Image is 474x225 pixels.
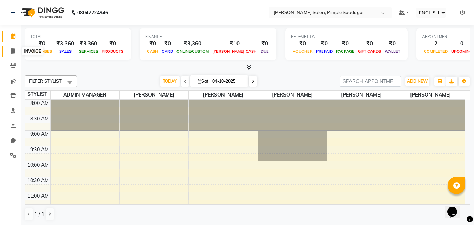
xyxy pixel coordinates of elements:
span: TODAY [160,76,180,87]
div: ₹0 [100,40,125,48]
div: REDEMPTION [291,34,402,40]
div: FINANCE [145,34,271,40]
div: 0 [449,40,474,48]
div: STYLIST [25,91,50,98]
span: [PERSON_NAME] [189,91,258,99]
div: 8:30 AM [29,115,50,123]
span: [PERSON_NAME] [327,91,396,99]
div: ₹3,360 [175,40,211,48]
span: GIFT CARDS [356,49,383,54]
span: SERVICES [77,49,100,54]
div: ₹0 [259,40,271,48]
img: logo [18,3,66,22]
span: [PERSON_NAME] CASH [211,49,259,54]
div: 11:00 AM [26,192,50,200]
div: ₹0 [314,40,334,48]
span: PRODUCTS [100,49,125,54]
b: 08047224946 [77,3,108,22]
span: [PERSON_NAME] [396,91,465,99]
div: TOTAL [30,34,125,40]
span: ONLINE/CUSTOM [175,49,211,54]
span: COMPLETED [422,49,449,54]
span: ADMIN MANAGER [51,91,119,99]
div: INVOICE [22,47,43,55]
div: ₹0 [291,40,314,48]
div: ₹3,360 [77,40,100,48]
span: PACKAGE [334,49,356,54]
span: SALES [58,49,73,54]
div: ₹0 [334,40,356,48]
div: 10:30 AM [26,177,50,184]
div: 9:30 AM [29,146,50,153]
button: ADD NEW [405,77,429,86]
span: CARD [160,49,175,54]
span: FILTER STYLIST [29,78,62,84]
span: CASH [145,49,160,54]
div: 9:00 AM [29,131,50,138]
div: ₹0 [145,40,160,48]
div: ₹10 [211,40,259,48]
span: 1 / 1 [34,211,44,218]
div: ₹0 [160,40,175,48]
span: Sat [196,79,210,84]
span: VOUCHER [291,49,314,54]
div: 8:00 AM [29,100,50,107]
span: PREPAID [314,49,334,54]
div: 10:00 AM [26,161,50,169]
span: UPCOMING [449,49,474,54]
input: SEARCH APPOINTMENT [340,76,401,87]
span: WALLET [383,49,402,54]
input: 2025-10-04 [210,76,245,87]
div: ₹3,360 [54,40,77,48]
div: ₹0 [30,40,54,48]
iframe: chat widget [445,197,467,218]
div: 2 [422,40,449,48]
span: [PERSON_NAME] [258,91,327,99]
span: [PERSON_NAME] [120,91,188,99]
div: ₹0 [356,40,383,48]
span: DUE [259,49,271,54]
span: ADD NEW [407,79,428,84]
div: ₹0 [383,40,402,48]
